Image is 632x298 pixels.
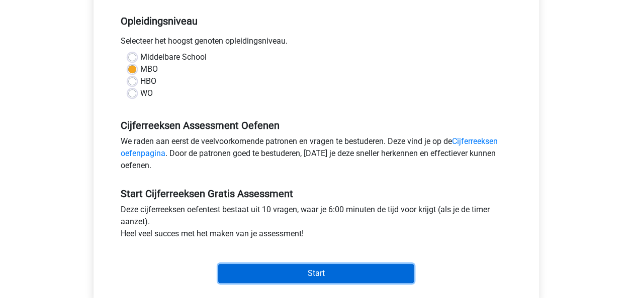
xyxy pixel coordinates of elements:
[113,35,519,51] div: Selecteer het hoogst genoten opleidingsniveau.
[140,51,207,63] label: Middelbare School
[140,75,156,87] label: HBO
[121,119,512,131] h5: Cijferreeksen Assessment Oefenen
[218,264,414,283] input: Start
[113,135,519,176] div: We raden aan eerst de veelvoorkomende patronen en vragen te bestuderen. Deze vind je op de . Door...
[121,11,512,31] h5: Opleidingsniveau
[113,204,519,244] div: Deze cijferreeksen oefentest bestaat uit 10 vragen, waar je 6:00 minuten de tijd voor krijgt (als...
[140,87,153,99] label: WO
[140,63,158,75] label: MBO
[121,188,512,200] h5: Start Cijferreeksen Gratis Assessment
